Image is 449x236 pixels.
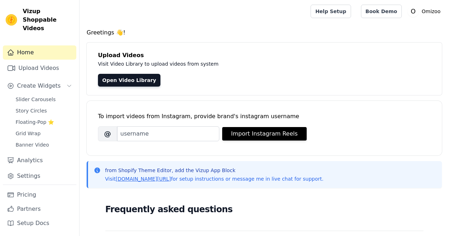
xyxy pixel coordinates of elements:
span: Floating-Pop ⭐ [16,119,54,126]
a: Partners [3,202,76,216]
a: Setup Docs [3,216,76,230]
p: Omizoo [419,5,443,18]
a: Pricing [3,188,76,202]
a: [DOMAIN_NAME][URL] [116,176,171,182]
span: Slider Carousels [16,96,56,103]
text: O [411,8,416,15]
a: Story Circles [11,106,76,116]
a: Open Video Library [98,74,160,87]
a: Floating-Pop ⭐ [11,117,76,127]
input: username [117,126,219,141]
a: Settings [3,169,76,183]
span: Story Circles [16,107,47,114]
span: Vizup Shoppable Videos [23,7,73,33]
img: Vizup [6,14,17,26]
a: Book Demo [361,5,402,18]
h2: Frequently asked questions [105,202,423,216]
h4: Upload Videos [98,51,431,60]
p: Visit for setup instructions or message me in live chat for support. [105,175,323,182]
a: Slider Carousels [11,94,76,104]
p: from Shopify Theme Editor, add the Vizup App Block [105,167,323,174]
a: Analytics [3,153,76,168]
span: Banner Video [16,141,49,148]
a: Banner Video [11,140,76,150]
span: Grid Wrap [16,130,40,137]
div: To import videos from Instagram, provide brand's instagram username [98,112,431,121]
p: Visit Video Library to upload videos from system [98,60,416,68]
button: O Omizoo [407,5,443,18]
a: Help Setup [311,5,351,18]
a: Home [3,45,76,60]
a: Grid Wrap [11,128,76,138]
h4: Greetings 👋! [87,28,442,37]
a: Upload Videos [3,61,76,75]
button: Import Instagram Reels [222,127,307,141]
button: Create Widgets [3,79,76,93]
span: Create Widgets [17,82,61,90]
span: @ [98,126,117,141]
